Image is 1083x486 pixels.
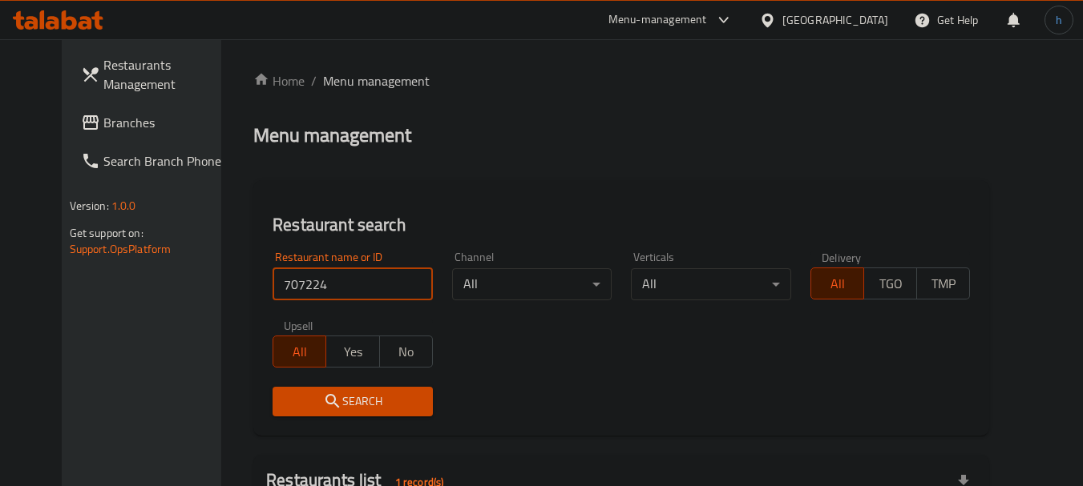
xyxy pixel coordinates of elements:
[273,387,433,416] button: Search
[631,268,791,300] div: All
[333,340,373,363] span: Yes
[325,335,379,368] button: Yes
[68,142,243,180] a: Search Branch Phone
[273,213,970,237] h2: Restaurant search
[103,55,230,94] span: Restaurants Management
[111,195,136,216] span: 1.0.0
[253,71,305,90] a: Home
[1056,11,1062,29] span: h
[323,71,430,90] span: Menu management
[863,267,917,299] button: TGO
[70,239,172,259] a: Support.OpsPlatform
[452,268,612,300] div: All
[311,71,317,90] li: /
[916,267,970,299] button: TMP
[70,195,109,216] span: Version:
[68,46,243,103] a: Restaurants Management
[280,340,320,363] span: All
[810,267,864,299] button: All
[923,272,964,295] span: TMP
[284,319,313,331] label: Upsell
[822,251,862,263] label: Delivery
[273,268,433,300] input: Search for restaurant name or ID..
[871,272,911,295] span: TGO
[273,335,326,368] button: All
[285,392,420,412] span: Search
[818,272,858,295] span: All
[386,340,426,363] span: No
[70,223,143,243] span: Get support on:
[103,151,230,171] span: Search Branch Phone
[253,71,989,90] nav: breadcrumb
[253,123,411,148] h2: Menu management
[608,10,707,30] div: Menu-management
[379,335,433,368] button: No
[782,11,888,29] div: [GEOGRAPHIC_DATA]
[103,113,230,132] span: Branches
[68,103,243,142] a: Branches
